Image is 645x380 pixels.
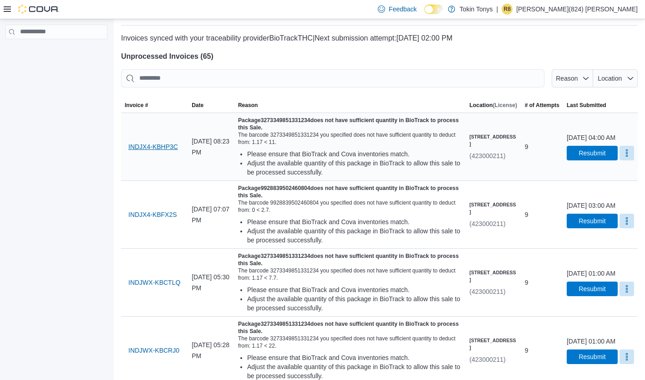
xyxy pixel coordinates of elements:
span: (423000211) [469,152,505,159]
div: The barcode 9928839502460804 you specified does not have sufficient quantity to deduct from: 0 < ... [238,199,462,214]
span: Invoice # [125,102,148,109]
button: Date [188,98,234,113]
div: The barcode 3273349851331234 you specified does not have sufficient quantity to deduct from: 1.17... [238,335,462,349]
input: Dark Mode [424,5,443,14]
span: Location [598,75,622,82]
h4: Unprocessed Invoices ( 65 ) [121,51,638,62]
div: Adjust the available quantity of this package in BioTrack to allow this sale to be processed succ... [247,294,462,313]
div: [DATE] 04:00 AM [567,133,615,142]
button: Resubmit [567,146,618,160]
div: Adjust the available quantity of this package in BioTrack to allow this sale to be processed succ... [247,226,462,245]
div: [DATE] 05:30 PM [188,268,234,297]
span: Date [192,102,203,109]
h6: [STREET_ADDRESS] [469,337,517,351]
span: 9 [525,345,528,356]
button: Reason [552,69,593,87]
div: Please ensure that BioTrack and Cova inventories match. [247,217,462,226]
span: Last Submitted [567,102,606,109]
span: INDJWX-KBCTLQ [128,278,180,287]
button: More [620,214,634,228]
button: Resubmit [567,214,618,228]
button: INDJWX-KBCTLQ [125,273,184,292]
span: Reason [556,75,578,82]
span: INDJX4-KBFX2S [128,210,177,219]
button: Resubmit [567,349,618,364]
span: Feedback [389,5,416,14]
h5: Package 3273349851331234 does not have sufficient quantity in BioTrack to process this Sale. [238,252,462,267]
h5: Location [469,102,517,109]
span: Next submission attempt: [315,34,396,42]
div: [DATE] 01:00 AM [567,269,615,278]
span: 9 [525,277,528,288]
div: Adjust the available quantity of this package in BioTrack to allow this sale to be processed succ... [247,159,462,177]
span: Resubmit [579,284,605,293]
span: Location (License) [469,102,517,109]
p: Tokin Tonys [460,4,493,15]
button: Resubmit [567,282,618,296]
span: Reason [238,102,258,109]
h5: Package 9928839502460804 does not have sufficient quantity in BioTrack to process this Sale. [238,185,462,199]
input: This is a search bar. After typing your query, hit enter to filter the results lower in the page. [121,69,544,87]
button: INDJWX-KBCRJ0 [125,341,183,359]
span: Resubmit [579,352,605,361]
p: Invoices synced with your traceability provider BioTrackTHC | [DATE] 02:00 PM [121,33,638,44]
span: (423000211) [469,356,505,363]
div: Please ensure that BioTrack and Cova inventories match. [247,285,462,294]
button: INDJX4-KBHP3C [125,138,182,156]
span: (423000211) [469,288,505,295]
div: [DATE] 07:07 PM [188,200,234,229]
span: (License) [493,102,517,108]
button: INDJX4-KBFX2S [125,205,181,224]
button: Invoice # [121,98,188,113]
h5: Package 3273349851331234 does not have sufficient quantity in BioTrack to process this Sale. [238,320,462,335]
span: R8 [503,4,510,15]
span: # of Attempts [525,102,559,109]
button: Location [593,69,638,87]
div: Rene(824) Nunez [502,4,513,15]
button: More [620,282,634,296]
div: Please ensure that BioTrack and Cova inventories match. [247,149,462,159]
button: More [620,349,634,364]
h5: Package 3273349851331234 does not have sufficient quantity in BioTrack to process this Sale. [238,117,462,131]
span: Resubmit [579,216,605,226]
div: [DATE] 05:28 PM [188,336,234,365]
button: More [620,146,634,160]
img: Cova [18,5,59,14]
span: INDJWX-KBCRJ0 [128,346,179,355]
span: INDJX4-KBHP3C [128,142,178,151]
h6: [STREET_ADDRESS] [469,133,517,148]
div: The barcode 3273349851331234 you specified does not have sufficient quantity to deduct from: 1.17... [238,267,462,282]
div: The barcode 3273349851331234 you specified does not have sufficient quantity to deduct from: 1.17... [238,131,462,146]
h6: [STREET_ADDRESS] [469,201,517,216]
div: Please ensure that BioTrack and Cova inventories match. [247,353,462,362]
div: [DATE] 03:00 AM [567,201,615,210]
span: 9 [525,141,528,152]
span: 9 [525,209,528,220]
p: | [497,4,498,15]
h6: [STREET_ADDRESS] [469,269,517,283]
span: Resubmit [579,149,605,158]
span: Dark Mode [424,14,425,15]
div: [DATE] 01:00 AM [567,337,615,346]
p: [PERSON_NAME](824) [PERSON_NAME] [516,4,638,15]
span: (423000211) [469,220,505,227]
div: [DATE] 08:23 PM [188,132,234,161]
nav: Complex example [5,41,107,63]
